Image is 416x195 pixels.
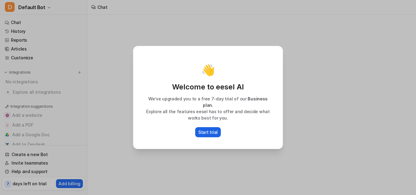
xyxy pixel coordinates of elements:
[198,129,218,135] p: Start trial
[201,64,215,76] p: 👋
[140,96,276,108] p: We’ve upgraded you to a free 7-day trial of our
[195,127,221,137] button: Start trial
[140,108,276,121] p: Explore all the features eesel has to offer and decide what works best for you.
[140,82,276,92] p: Welcome to eesel AI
